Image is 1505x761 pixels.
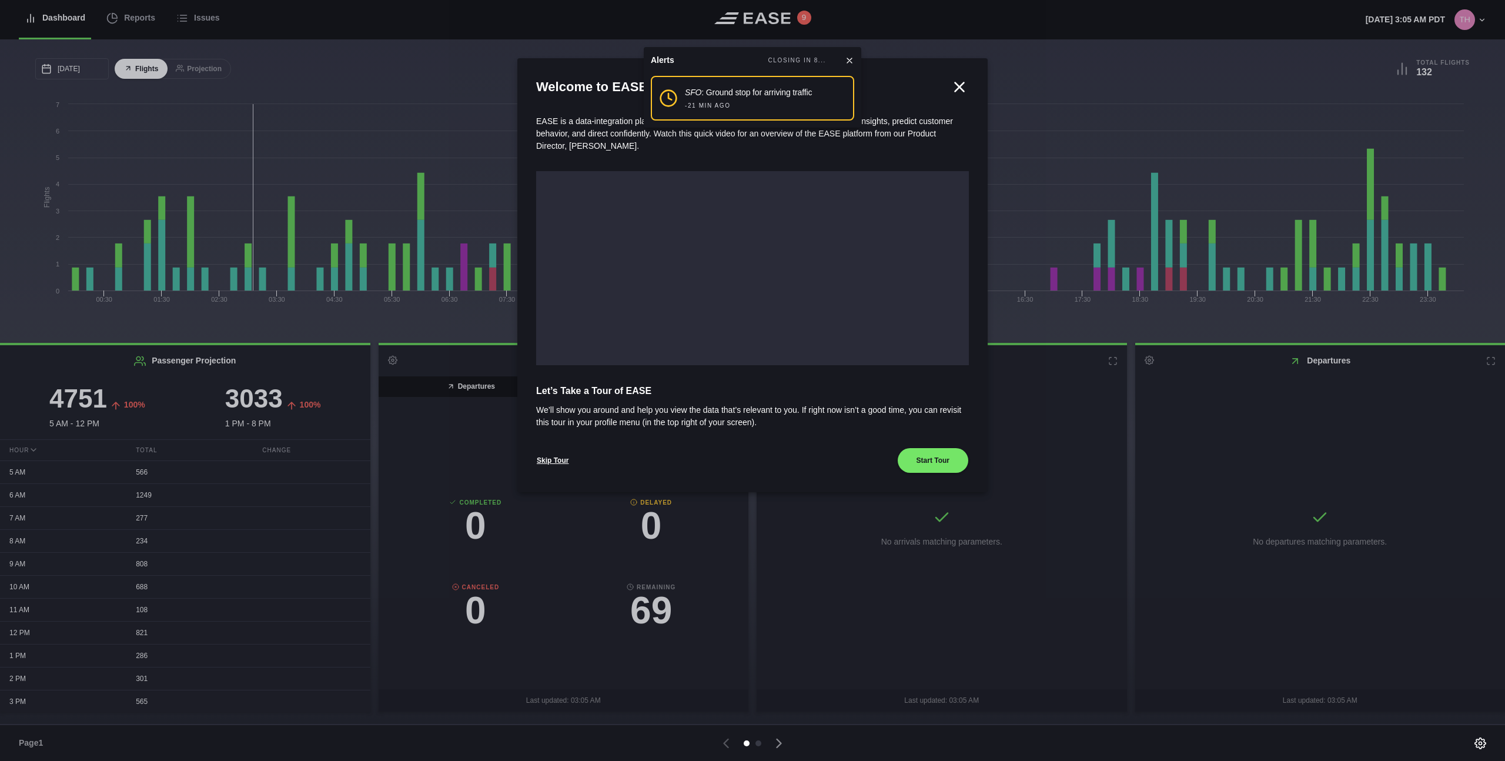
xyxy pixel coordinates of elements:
span: Page 1 [19,737,48,749]
em: SFO [685,88,701,97]
span: EASE is a data-integration platform for real-time operational responses. Collect key data insight... [536,116,953,151]
div: -21 MIN AGO [685,101,731,110]
iframe: onboarding [536,171,969,365]
button: Start Tour [897,448,969,473]
div: Alerts [651,54,674,66]
button: Skip Tour [536,448,569,473]
div: CLOSING IN 8... [768,56,826,65]
span: We’ll show you around and help you view the data that’s relevant to you. If right now isn’t a goo... [536,404,969,429]
span: Let’s Take a Tour of EASE [536,384,969,398]
h2: Welcome to EASE! [536,77,950,96]
div: : Ground stop for arriving traffic [685,86,812,99]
